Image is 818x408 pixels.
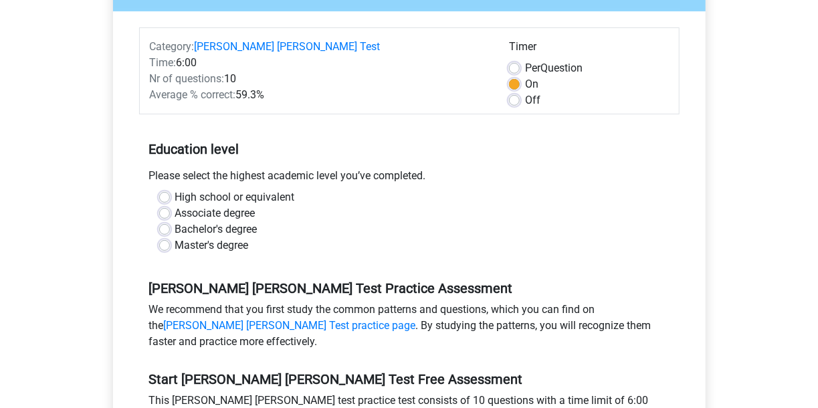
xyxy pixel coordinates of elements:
[149,136,670,163] h5: Education level
[525,76,538,92] label: On
[150,88,236,101] span: Average % correct:
[509,39,669,60] div: Timer
[195,40,381,53] a: [PERSON_NAME] [PERSON_NAME] Test
[164,319,416,332] a: [PERSON_NAME] [PERSON_NAME] Test practice page
[139,302,680,355] div: We recommend that you first study the common patterns and questions, which you can find on the . ...
[150,56,177,69] span: Time:
[140,55,499,71] div: 6:00
[525,60,583,76] label: Question
[149,280,670,296] h5: [PERSON_NAME] [PERSON_NAME] Test Practice Assessment
[140,87,499,103] div: 59.3%
[140,71,499,87] div: 10
[139,168,680,189] div: Please select the highest academic level you’ve completed.
[525,62,540,74] span: Per
[175,205,255,221] label: Associate degree
[525,92,540,108] label: Off
[175,237,249,253] label: Master's degree
[175,189,295,205] label: High school or equivalent
[175,221,258,237] label: Bachelor's degree
[149,371,670,387] h5: Start [PERSON_NAME] [PERSON_NAME] Test Free Assessment
[150,40,195,53] span: Category:
[150,72,225,85] span: Nr of questions:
